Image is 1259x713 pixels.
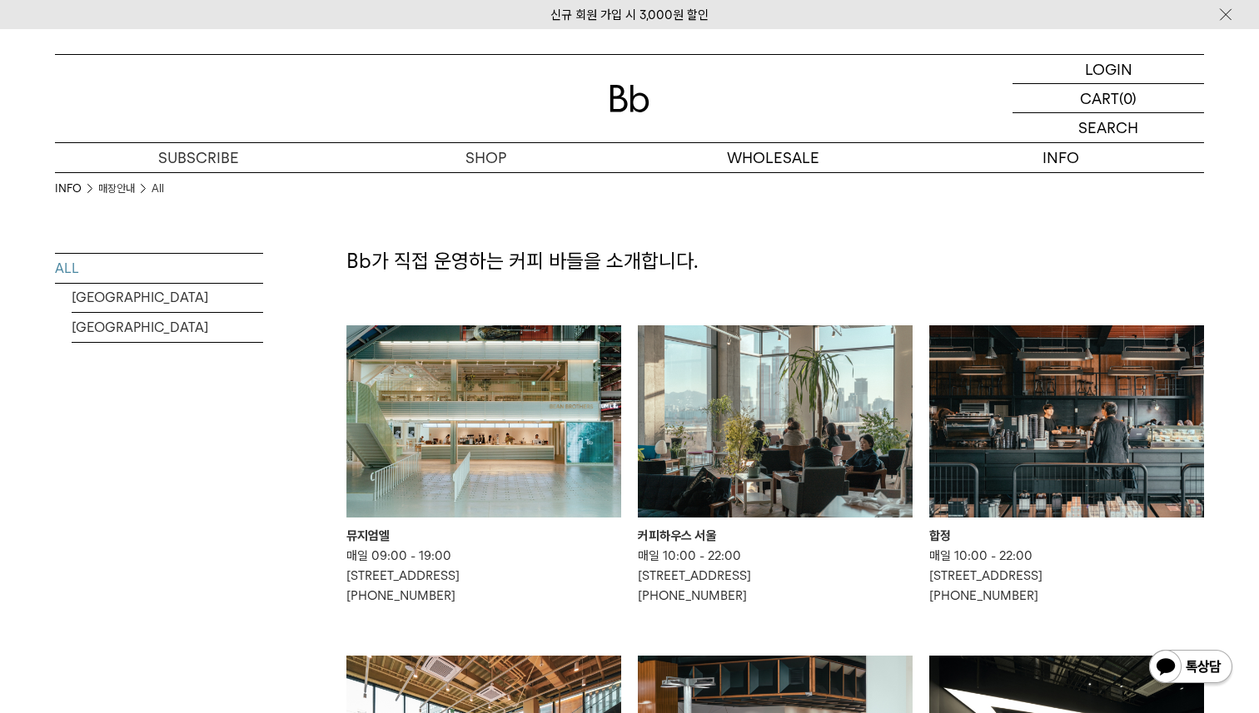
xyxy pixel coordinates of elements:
a: 커피하우스 서울 커피하우스 서울 매일 10:00 - 22:00[STREET_ADDRESS][PHONE_NUMBER] [638,325,913,606]
p: LOGIN [1085,55,1132,83]
a: SHOP [342,143,629,172]
a: 뮤지엄엘 뮤지엄엘 매일 09:00 - 19:00[STREET_ADDRESS][PHONE_NUMBER] [346,325,621,606]
p: 매일 09:00 - 19:00 [STREET_ADDRESS] [PHONE_NUMBER] [346,546,621,606]
p: (0) [1119,84,1137,112]
p: CART [1080,84,1119,112]
a: [GEOGRAPHIC_DATA] [72,283,263,312]
p: SEARCH [1078,113,1138,142]
a: LOGIN [1013,55,1204,84]
img: 커피하우스 서울 [638,325,913,517]
p: INFO [917,143,1204,172]
div: 뮤지엄엘 [346,526,621,546]
a: SUBSCRIBE [55,143,342,172]
img: 뮤지엄엘 [346,325,621,517]
div: 합정 [929,526,1204,546]
p: WHOLESALE [629,143,917,172]
img: 로고 [610,85,649,112]
p: 매일 10:00 - 22:00 [STREET_ADDRESS] [PHONE_NUMBER] [929,546,1204,606]
a: 매장안내 [98,181,135,197]
p: 매일 10:00 - 22:00 [STREET_ADDRESS] [PHONE_NUMBER] [638,546,913,606]
img: 합정 [929,325,1204,517]
a: 신규 회원 가입 시 3,000원 할인 [550,7,709,22]
a: [GEOGRAPHIC_DATA] [72,313,263,342]
a: ALL [55,254,263,283]
li: INFO [55,181,98,197]
a: 합정 합정 매일 10:00 - 22:00[STREET_ADDRESS][PHONE_NUMBER] [929,325,1204,606]
a: CART (0) [1013,84,1204,113]
img: 카카오톡 채널 1:1 채팅 버튼 [1147,648,1234,688]
p: Bb가 직접 운영하는 커피 바들을 소개합니다. [346,247,1204,275]
div: 커피하우스 서울 [638,526,913,546]
a: All [152,181,164,197]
